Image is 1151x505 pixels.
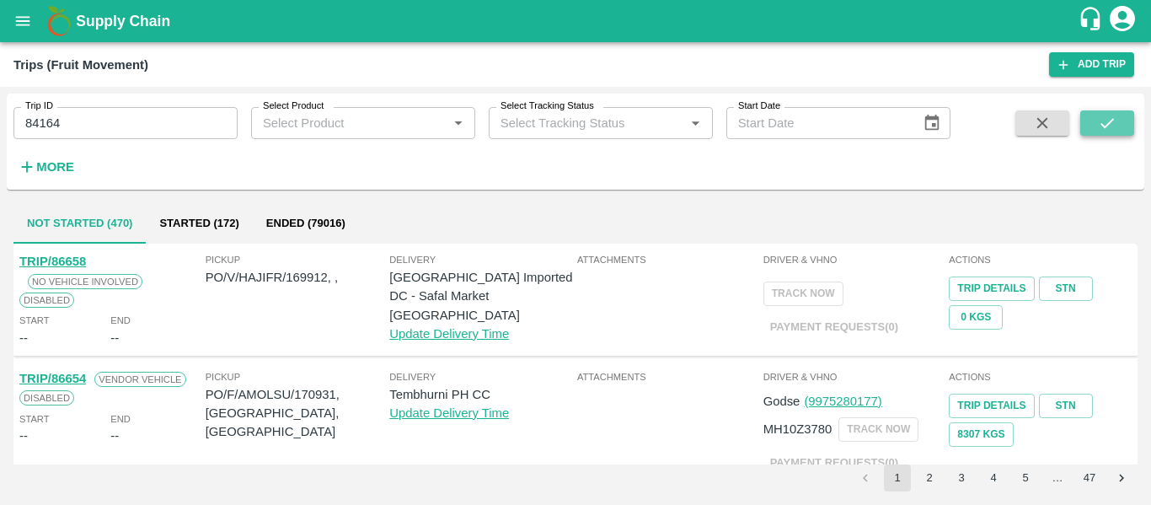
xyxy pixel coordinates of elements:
[19,255,86,268] a: TRIP/86658
[389,268,574,325] p: [GEOGRAPHIC_DATA] Imported DC - Safal Market [GEOGRAPHIC_DATA]
[849,465,1138,492] nav: pagination navigation
[949,305,1003,330] button: 0 Kgs
[13,203,146,244] button: Not Started (470)
[19,293,74,308] span: Disabled
[19,427,28,445] div: --
[916,107,948,139] button: Choose date
[25,99,53,113] label: Trip ID
[389,385,574,404] p: Tembhurni PH CC
[36,160,74,174] strong: More
[19,372,86,385] a: TRIP/86654
[916,465,943,492] button: Go to page 2
[1078,6,1107,36] div: customer-support
[19,411,49,427] span: Start
[256,112,442,134] input: Select Product
[949,252,1132,267] span: Actions
[1039,277,1093,301] a: STN
[1039,394,1093,418] a: STN
[389,327,509,341] a: Update Delivery Time
[206,268,390,287] p: PO/V/HAJIFR/169912, ,
[146,203,252,244] button: Started (172)
[447,112,469,134] button: Open
[1012,465,1039,492] button: Go to page 5
[949,277,1034,301] a: Trip Details
[980,465,1007,492] button: Go to page 4
[738,99,780,113] label: Start Date
[949,422,1013,447] button: 8307 Kgs
[501,99,594,113] label: Select Tracking Status
[206,385,390,442] p: PO/F/AMOLSU/170931, [GEOGRAPHIC_DATA], [GEOGRAPHIC_DATA]
[763,252,946,267] span: Driver & VHNo
[389,406,509,420] a: Update Delivery Time
[42,4,76,38] img: logo
[76,9,1078,33] a: Supply Chain
[763,420,832,438] p: MH10Z3780
[884,465,911,492] button: page 1
[19,313,49,328] span: Start
[1108,465,1135,492] button: Go to next page
[110,329,119,347] div: --
[3,2,42,40] button: open drawer
[263,99,324,113] label: Select Product
[1107,3,1138,39] div: account of current user
[110,411,131,427] span: End
[206,252,390,267] span: Pickup
[110,313,131,328] span: End
[94,372,185,387] span: Vendor Vehicle
[1044,470,1071,486] div: …
[110,427,119,445] div: --
[494,112,658,134] input: Select Tracking Status
[19,329,28,347] div: --
[389,369,574,384] span: Delivery
[948,465,975,492] button: Go to page 3
[13,107,238,139] input: Enter Trip ID
[1049,52,1134,77] a: Add Trip
[13,54,148,76] div: Trips (Fruit Movement)
[19,390,74,406] span: Disabled
[206,369,390,384] span: Pickup
[13,153,78,181] button: More
[804,395,881,408] a: (9975280177)
[577,369,760,384] span: Attachments
[949,394,1034,418] a: Trip Details
[28,274,142,289] span: No Vehicle Involved
[1076,465,1103,492] button: Go to page 47
[76,13,170,30] b: Supply Chain
[763,369,946,384] span: Driver & VHNo
[684,112,706,134] button: Open
[577,252,760,267] span: Attachments
[253,203,359,244] button: Ended (79016)
[726,107,910,139] input: Start Date
[763,395,800,408] span: Godse
[949,369,1132,384] span: Actions
[389,252,574,267] span: Delivery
